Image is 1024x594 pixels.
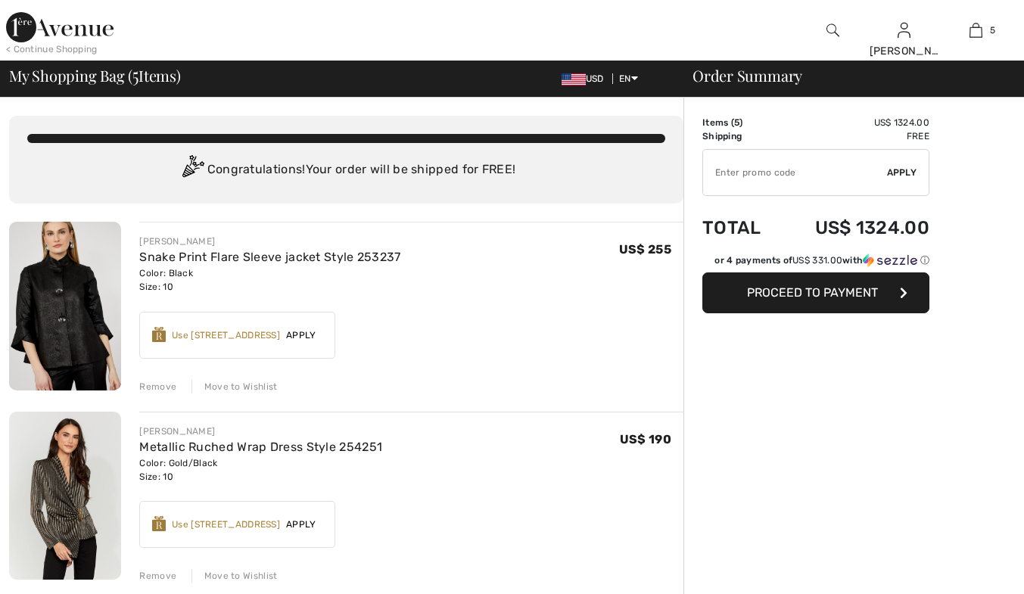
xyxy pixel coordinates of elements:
img: Congratulation2.svg [177,155,207,185]
button: Proceed to Payment [702,272,929,313]
div: Move to Wishlist [191,569,278,583]
img: Sezzle [863,253,917,267]
div: or 4 payments of with [714,253,929,267]
div: [PERSON_NAME] [870,43,940,59]
div: Remove [139,380,176,393]
div: Color: Gold/Black Size: 10 [139,456,382,484]
div: Color: Black Size: 10 [139,266,400,294]
div: Move to Wishlist [191,380,278,393]
img: My Bag [970,21,982,39]
span: US$ 255 [619,242,671,257]
span: USD [562,73,610,84]
span: Apply [280,518,322,531]
span: EN [619,73,638,84]
td: Items ( ) [702,116,780,129]
span: Apply [887,166,917,179]
img: My Info [898,21,910,39]
div: Use [STREET_ADDRESS] [172,328,280,342]
img: 1ère Avenue [6,12,114,42]
td: Total [702,202,780,253]
div: or 4 payments ofUS$ 331.00withSezzle Click to learn more about Sezzle [702,253,929,272]
td: Free [780,129,929,143]
div: Use [STREET_ADDRESS] [172,518,280,531]
span: Proceed to Payment [747,285,878,300]
span: US$ 190 [620,432,671,446]
div: Congratulations! Your order will be shipped for FREE! [27,155,665,185]
img: Reward-Logo.svg [152,327,166,342]
span: 5 [734,117,739,128]
div: Remove [139,569,176,583]
div: < Continue Shopping [6,42,98,56]
input: Promo code [703,150,887,195]
td: US$ 1324.00 [780,202,929,253]
a: 5 [941,21,1011,39]
img: Reward-Logo.svg [152,516,166,531]
div: [PERSON_NAME] [139,235,400,248]
span: US$ 331.00 [792,255,842,266]
img: Metallic Ruched Wrap Dress Style 254251 [9,412,121,580]
td: US$ 1324.00 [780,116,929,129]
img: search the website [826,21,839,39]
a: Snake Print Flare Sleeve jacket Style 253237 [139,250,400,264]
span: 5 [990,23,995,37]
td: Shipping [702,129,780,143]
div: [PERSON_NAME] [139,425,382,438]
span: My Shopping Bag ( Items) [9,68,181,83]
img: Snake Print Flare Sleeve jacket Style 253237 [9,222,121,390]
a: Metallic Ruched Wrap Dress Style 254251 [139,440,382,454]
span: Apply [280,328,322,342]
div: Order Summary [674,68,1015,83]
img: US Dollar [562,73,586,86]
a: Sign In [898,23,910,37]
span: 5 [132,64,139,84]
